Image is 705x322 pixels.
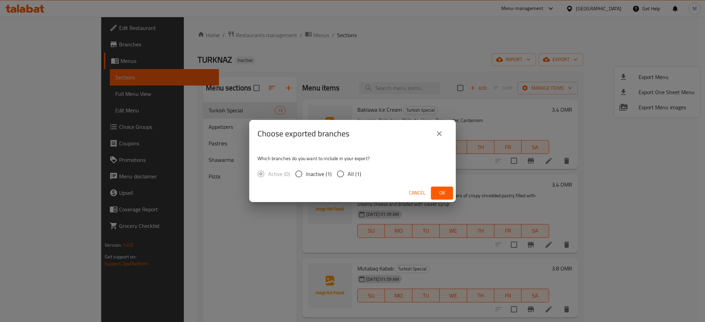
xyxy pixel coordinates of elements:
span: Active (0) [268,170,290,178]
span: Inactive (1) [306,170,332,178]
h2: Choose exported branches [257,128,349,139]
span: Ok [436,189,448,197]
button: Cancel [406,187,428,199]
span: All (1) [348,170,361,178]
span: Cancel [409,189,425,197]
button: Ok [431,187,453,199]
p: Which branches do you want to include in your export? [257,155,448,162]
button: close [431,125,448,142]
